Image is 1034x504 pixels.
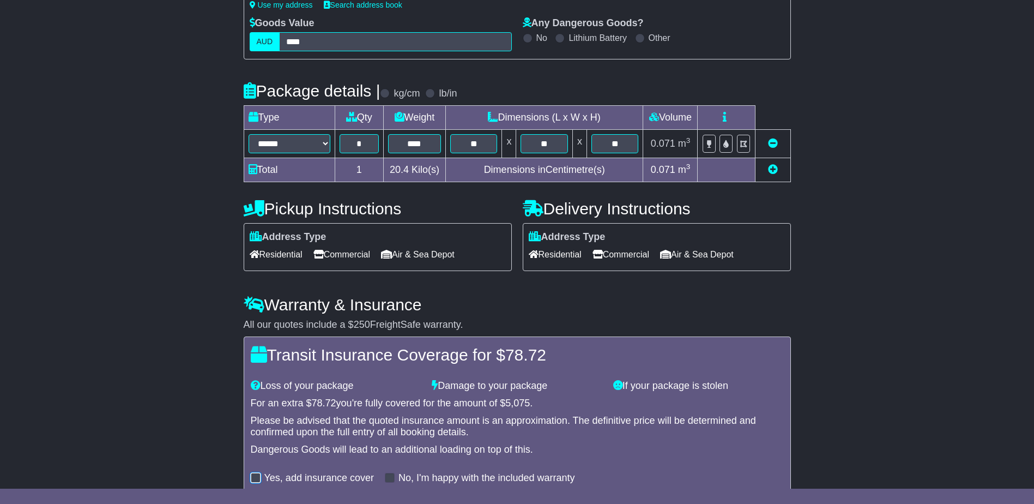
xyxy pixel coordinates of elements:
[569,33,627,43] label: Lithium Battery
[251,444,784,456] div: Dangerous Goods will lead to an additional loading on top of this.
[324,1,402,9] a: Search address book
[439,88,457,100] label: lb/in
[335,106,383,130] td: Qty
[335,158,383,182] td: 1
[529,231,606,243] label: Address Type
[250,17,315,29] label: Goods Value
[244,158,335,182] td: Total
[445,158,643,182] td: Dimensions in Centimetre(s)
[505,398,530,409] span: 5,075
[251,415,784,439] div: Please be advised that the quoted insurance amount is an approximation. The definitive price will...
[651,164,675,175] span: 0.071
[678,164,691,175] span: m
[426,380,608,392] div: Damage to your package
[250,231,326,243] label: Address Type
[313,246,370,263] span: Commercial
[390,164,409,175] span: 20.4
[244,296,791,314] h4: Warranty & Insurance
[592,246,649,263] span: Commercial
[383,158,445,182] td: Kilo(s)
[383,106,445,130] td: Weight
[244,106,335,130] td: Type
[312,398,336,409] span: 78.72
[649,33,670,43] label: Other
[660,246,734,263] span: Air & Sea Depot
[651,138,675,149] span: 0.071
[572,130,586,158] td: x
[505,346,546,364] span: 78.72
[686,163,691,171] sup: 3
[250,1,313,9] a: Use my address
[445,106,643,130] td: Dimensions (L x W x H)
[264,472,374,484] label: Yes, add insurance cover
[244,200,512,218] h4: Pickup Instructions
[381,246,455,263] span: Air & Sea Depot
[608,380,789,392] div: If your package is stolen
[768,138,778,149] a: Remove this item
[394,88,420,100] label: kg/cm
[251,346,784,364] h4: Transit Insurance Coverage for $
[354,319,370,330] span: 250
[529,246,582,263] span: Residential
[244,82,380,100] h4: Package details |
[244,319,791,331] div: All our quotes include a $ FreightSafe warranty.
[523,200,791,218] h4: Delivery Instructions
[643,106,698,130] td: Volume
[502,130,516,158] td: x
[250,246,303,263] span: Residential
[245,380,427,392] div: Loss of your package
[523,17,644,29] label: Any Dangerous Goods?
[686,136,691,145] sup: 3
[768,164,778,175] a: Add new item
[398,472,575,484] label: No, I'm happy with the included warranty
[536,33,547,43] label: No
[678,138,691,149] span: m
[251,398,784,410] div: For an extra $ you're fully covered for the amount of $ .
[250,32,280,51] label: AUD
